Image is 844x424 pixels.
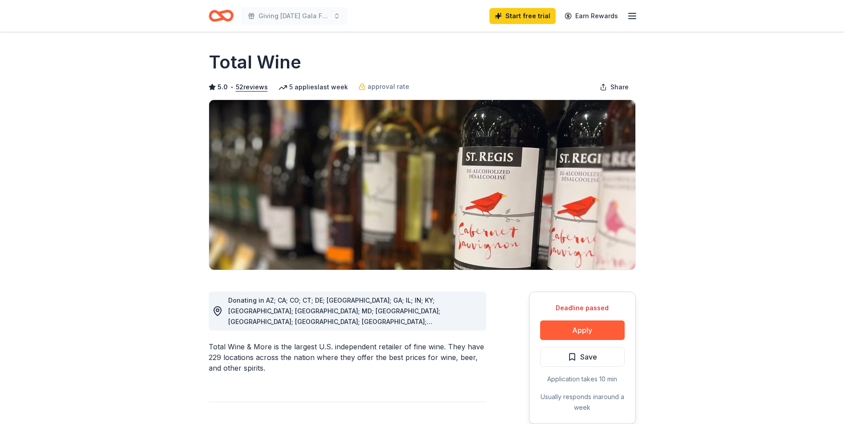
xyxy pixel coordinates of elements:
[540,374,625,384] div: Application takes 10 min
[367,81,409,92] span: approval rate
[279,82,348,92] div: 5 applies last week
[559,8,623,24] a: Earn Rewards
[359,81,409,92] a: approval rate
[610,82,629,92] span: Share
[489,8,556,24] a: Start free trial
[209,50,301,75] h1: Total Wine
[258,11,330,21] span: Giving [DATE] Gala Fundraiser
[540,392,625,413] div: Usually responds in around a week
[540,320,625,340] button: Apply
[580,351,597,363] span: Save
[230,84,233,91] span: •
[540,303,625,313] div: Deadline passed
[209,5,234,26] a: Home
[540,347,625,367] button: Save
[241,7,347,25] button: Giving [DATE] Gala Fundraiser
[209,100,635,270] img: Image for Total Wine
[236,82,268,92] button: 52reviews
[218,82,228,92] span: 5.0
[209,341,486,373] div: Total Wine & More is the largest U.S. independent retailer of fine wine. They have 229 locations ...
[228,296,440,357] span: Donating in AZ; CA; CO; CT; DE; [GEOGRAPHIC_DATA]; GA; IL; IN; KY; [GEOGRAPHIC_DATA]; [GEOGRAPHIC...
[593,78,636,96] button: Share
